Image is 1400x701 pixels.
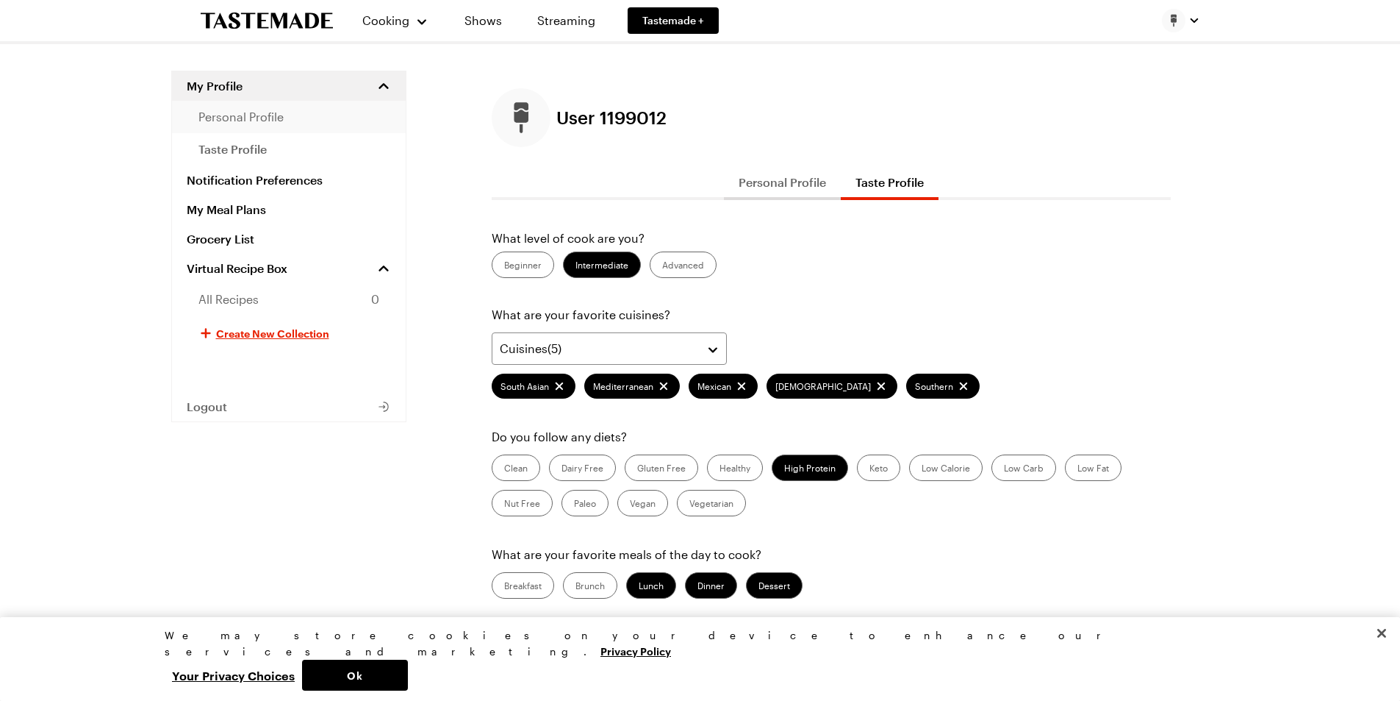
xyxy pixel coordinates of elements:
[165,660,302,691] button: Your Privacy Choices
[561,490,609,516] label: Paleo
[492,252,554,278] label: Beginner
[492,490,553,516] label: Nut Free
[600,644,671,658] a: More information about your privacy, opens in a new tab
[625,455,698,481] label: Gluten Free
[362,3,429,38] button: Cooking
[165,627,1223,691] div: Privacy
[362,13,409,27] span: Cooking
[198,291,259,308] span: All Recipes
[492,546,1171,563] p: What are your favorite meals of the day to cook?
[172,195,406,224] a: My Meal Plans
[552,379,567,394] button: remove South Asian
[746,572,803,599] label: Dessert
[685,572,737,599] label: Dinner
[563,252,641,278] label: Intermediate
[841,165,938,200] button: Taste Profile
[492,332,727,365] button: Cuisines(5)
[617,490,668,516] label: Vegan
[991,455,1056,481] label: Low Carb
[642,13,704,28] span: Tastemade +
[656,379,671,394] button: remove Mediterranean
[556,107,667,128] span: User 1199012
[626,572,676,599] label: Lunch
[187,261,287,276] span: Virtual Recipe Box
[172,224,406,254] a: Grocery List
[172,71,406,101] button: My Profile
[909,455,983,481] label: Low Calorie
[874,379,889,394] button: remove Indian
[734,379,749,394] button: remove Mexican
[172,133,406,166] a: taste profile
[492,455,540,481] label: Clean
[172,392,406,421] button: Logout
[677,490,746,516] label: Vegetarian
[165,627,1223,660] div: We may store cookies on your device to enhance our services and marketing.
[187,79,243,93] span: My Profile
[172,316,406,351] button: Create New Collection
[201,13,333,29] a: To Tastemade Home Page
[697,379,731,394] span: Mexican
[956,379,971,394] button: remove Southern
[187,399,227,414] span: Logout
[563,572,617,599] label: Brunch
[492,428,1171,446] p: Do you follow any diets?
[371,291,379,308] span: 0
[549,455,616,481] label: Dairy Free
[172,283,406,316] a: All Recipes0
[650,252,717,278] label: Advanced
[216,326,329,341] span: Create New Collection
[628,7,719,34] a: Tastemade +
[915,379,953,394] span: Southern
[593,379,653,394] span: Mediterranean
[1162,9,1200,32] button: Profile picture
[172,254,406,283] a: Virtual Recipe Box
[707,455,763,481] label: Healthy
[492,88,550,147] button: Edit profile picture
[772,455,848,481] label: High Protein
[172,101,406,133] a: personal profile
[1162,9,1185,32] img: Profile picture
[500,379,549,394] span: South Asian
[198,140,267,158] span: taste profile
[724,165,841,200] button: Personal Profile
[198,108,284,126] span: personal profile
[500,340,697,357] div: Cuisines ( 5 )
[1065,455,1121,481] label: Low Fat
[775,379,871,394] span: [DEMOGRAPHIC_DATA]
[492,306,1171,324] p: What are your favorite cuisines?
[857,455,900,481] label: Keto
[492,229,1171,247] p: What level of cook are you?
[492,572,554,599] label: Breakfast
[172,166,406,195] a: Notification Preferences
[302,660,408,691] button: Ok
[1365,617,1398,650] button: Close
